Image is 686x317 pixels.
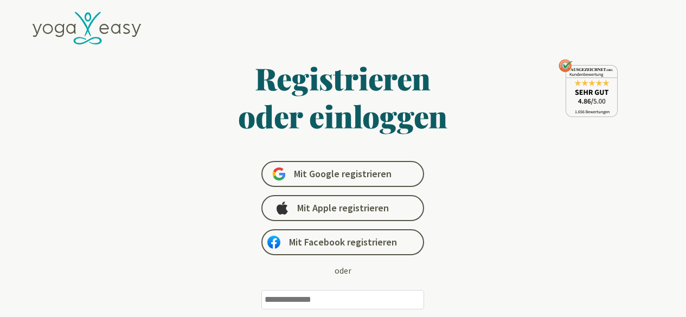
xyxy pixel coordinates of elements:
h1: Registrieren oder einloggen [133,59,553,135]
span: Mit Apple registrieren [297,202,389,215]
div: oder [335,264,351,277]
span: Mit Google registrieren [294,167,392,180]
a: Mit Google registrieren [261,161,424,187]
a: Mit Apple registrieren [261,195,424,221]
a: Mit Facebook registrieren [261,229,424,255]
img: ausgezeichnet_seal.png [559,59,618,117]
span: Mit Facebook registrieren [289,236,397,249]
